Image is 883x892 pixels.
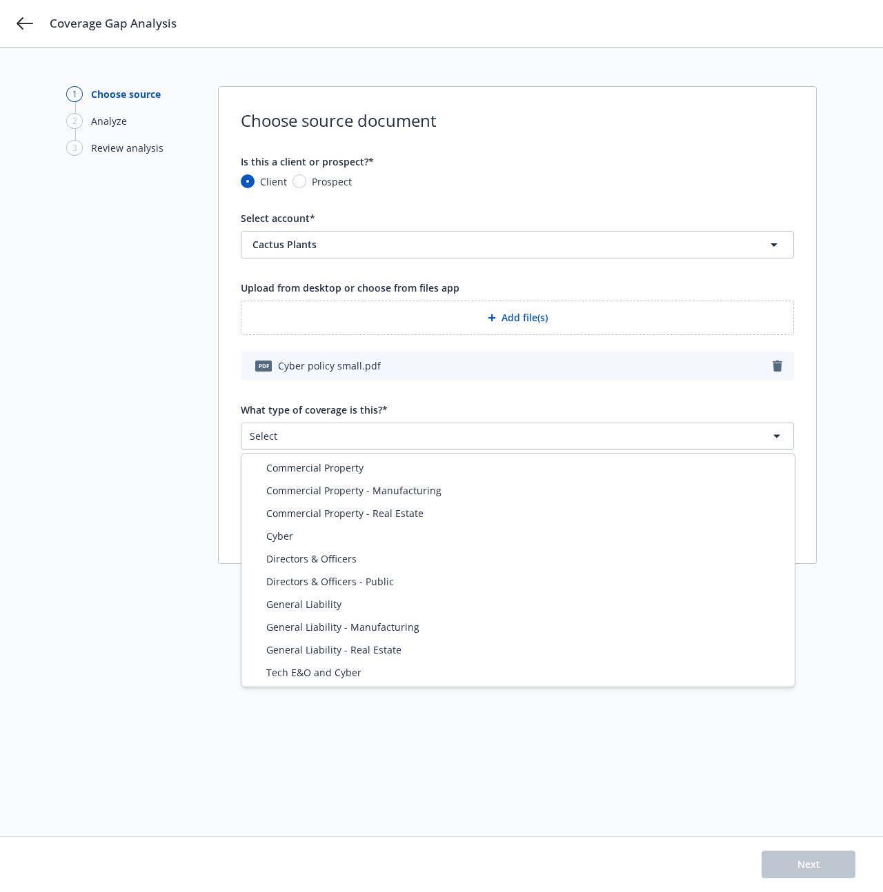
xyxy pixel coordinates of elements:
[266,506,424,520] span: Commercial Property - Real Estate
[266,483,441,498] span: Commercial Property - Manufacturing
[266,460,364,475] span: Commercial Property
[266,620,419,634] span: General Liability - Manufacturing
[266,665,361,680] span: Tech E&O and Cyber
[266,642,401,657] span: General Liability - Real Estate
[266,574,394,589] span: Directors & Officers - Public
[266,597,341,611] span: General Liability
[266,551,357,566] span: Directors & Officers
[797,858,820,871] span: Next
[266,529,293,543] span: Cyber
